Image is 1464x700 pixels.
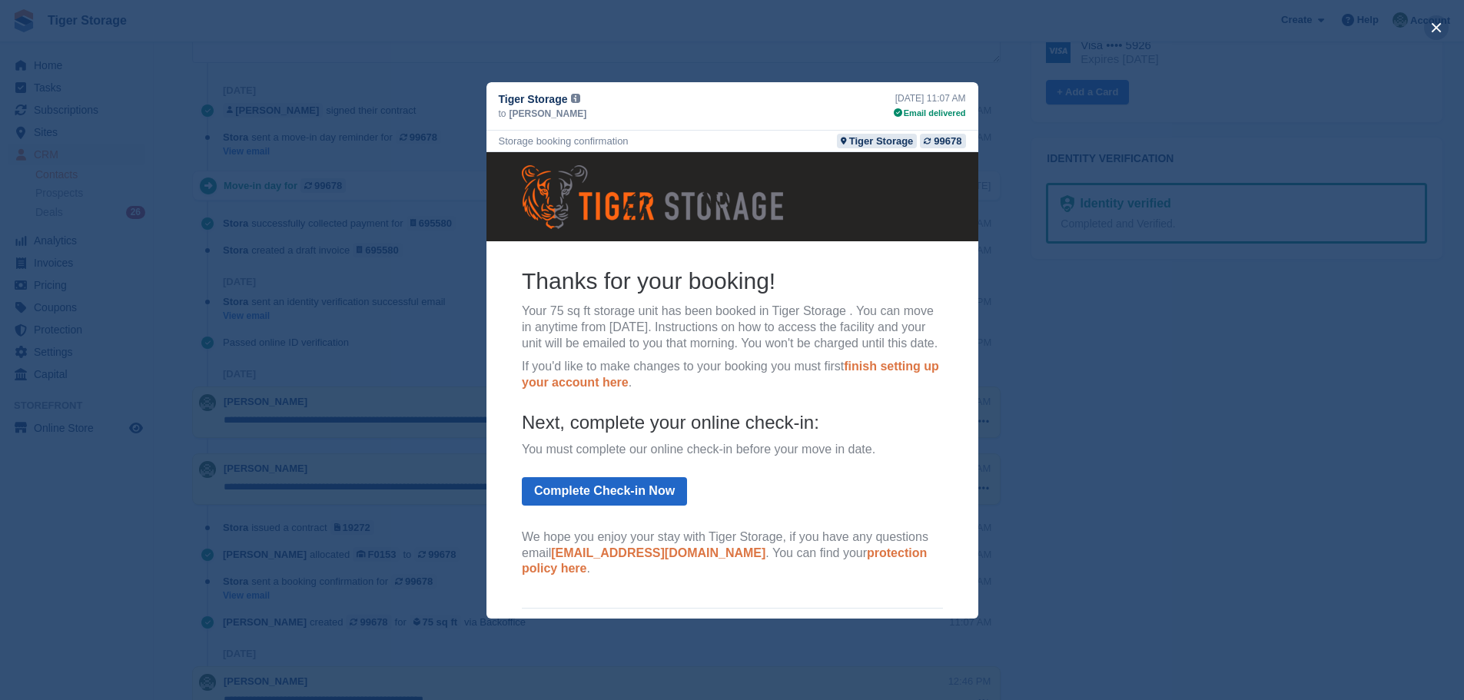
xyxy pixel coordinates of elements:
div: 99678 [934,134,961,148]
p: We hope you enjoy your stay with Tiger Storage, if you have any questions email . You can find yo... [35,377,456,425]
a: Tiger Storage [837,134,918,148]
div: Tiger Storage [849,134,914,148]
span: [PERSON_NAME] [510,107,587,121]
a: Complete Check-in Now [35,325,201,353]
span: Tiger Storage [499,91,568,107]
button: close [1424,15,1449,40]
span: to [499,107,506,121]
p: You must complete our online check-in before your move in date. [35,290,456,306]
div: Email delivered [894,107,966,120]
h4: Next, complete your online check-in: [35,258,456,282]
h2: Thanks for your booking! [35,114,456,144]
a: finish setting up your account here [35,207,453,237]
img: icon-info-grey-7440780725fd019a000dd9b08b2336e03edf1995a4989e88bcd33f0948082b44.svg [571,94,580,103]
div: [DATE] 11:07 AM [894,91,966,105]
a: 99678 [920,134,965,148]
a: [EMAIL_ADDRESS][DOMAIN_NAME] [65,394,279,407]
img: Tiger Storage Logo [35,13,297,77]
div: Storage booking confirmation [499,134,629,148]
p: If you'd like to make changes to your booking you must first . [35,207,456,239]
p: Your 75 sq ft storage unit has been booked in Tiger Storage . You can move in anytime from [DATE]... [35,151,456,199]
